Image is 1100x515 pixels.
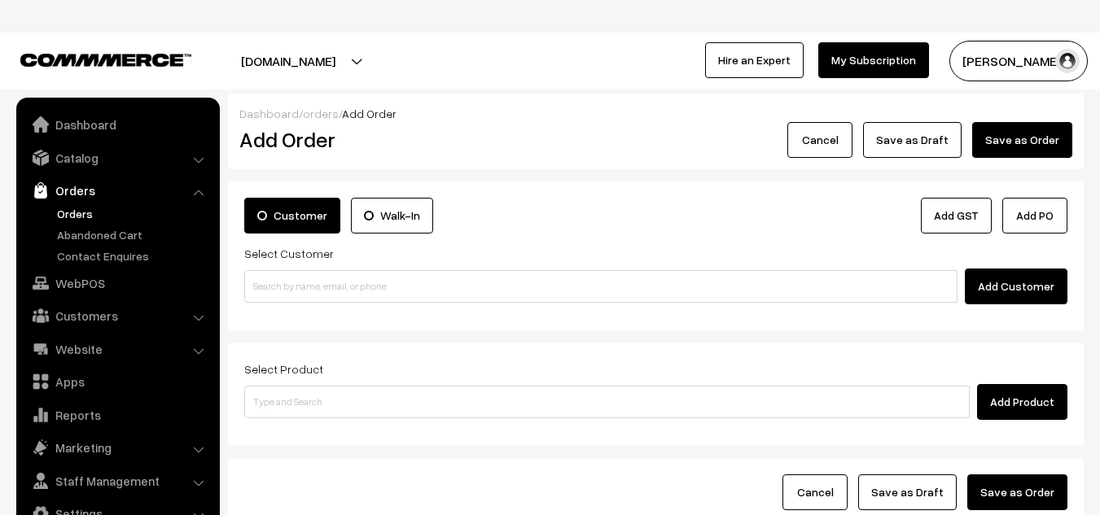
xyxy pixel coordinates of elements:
a: Contact Enquires [53,247,214,264]
a: Staff Management [20,466,214,495]
a: Reports [20,400,214,430]
a: Hire an Expert [705,42,804,78]
img: user [1055,49,1080,73]
button: [PERSON_NAME]… [949,41,1088,81]
input: Search by name, email, or phone [244,270,958,303]
h2: Add Order [239,127,501,152]
a: Website [20,334,214,364]
a: Add GST [921,198,992,233]
button: Cancel [787,122,852,158]
label: Walk-In [351,198,433,233]
a: COMMMERCE [20,49,163,68]
label: Select Product [244,360,323,378]
a: Marketing [20,433,214,462]
button: Add Customer [965,268,1067,304]
label: Select Customer [244,245,334,262]
button: Save as Order [967,474,1067,510]
a: Abandoned Cart [53,226,214,243]
div: / / [239,105,1072,122]
button: Cancel [782,474,848,510]
label: Customer [244,198,340,233]
a: Catalog [20,143,214,172]
img: COMMMERCE [20,54,191,66]
a: orders [303,107,339,120]
button: Save as Order [972,122,1072,158]
span: Add Order [342,107,397,120]
a: Apps [20,367,214,396]
button: Save as Draft [863,122,962,158]
a: Orders [53,205,214,222]
a: My Subscription [818,42,929,78]
a: Dashboard [20,110,214,139]
input: Type and Search [244,386,970,418]
button: Add PO [1002,198,1067,233]
button: Add Product [977,384,1067,420]
a: Customers [20,301,214,330]
a: Orders [20,176,214,205]
button: Save as Draft [858,474,957,510]
button: [DOMAIN_NAME] [184,41,392,81]
a: WebPOS [20,268,214,298]
a: Dashboard [239,107,299,120]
